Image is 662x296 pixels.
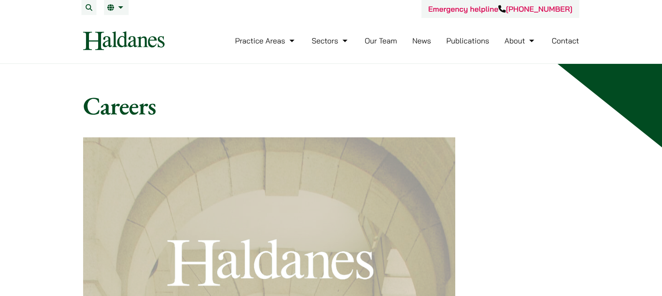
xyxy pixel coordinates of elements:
[83,31,165,50] img: Logo of Haldanes
[412,36,431,46] a: News
[83,91,579,121] h1: Careers
[365,36,397,46] a: Our Team
[107,4,125,11] a: EN
[446,36,490,46] a: Publications
[505,36,536,46] a: About
[312,36,349,46] a: Sectors
[428,4,572,14] a: Emergency helpline[PHONE_NUMBER]
[552,36,579,46] a: Contact
[235,36,297,46] a: Practice Areas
